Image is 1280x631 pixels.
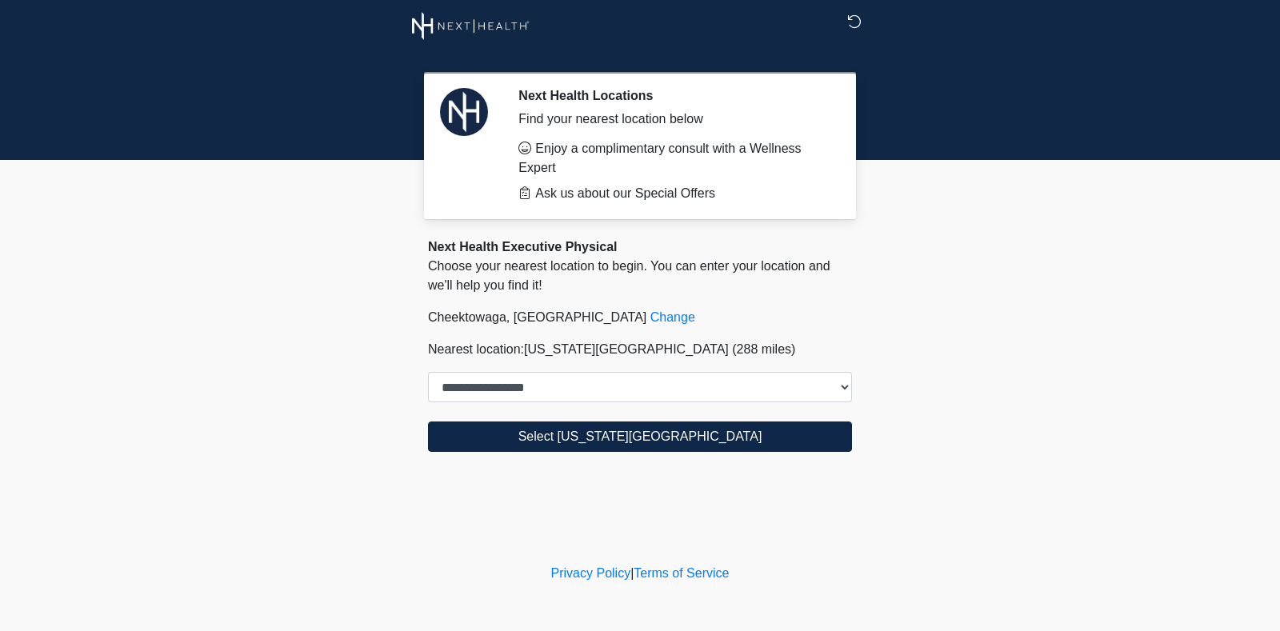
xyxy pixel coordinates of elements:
[732,342,795,356] span: (288 miles)
[428,421,852,452] button: Select [US_STATE][GEOGRAPHIC_DATA]
[630,566,634,580] a: |
[650,310,695,324] a: Change
[518,139,828,178] li: Enjoy a complimentary consult with a Wellness Expert
[440,88,488,136] img: Agent Avatar
[412,12,530,40] img: Next Health Wellness Logo
[524,342,729,356] span: [US_STATE][GEOGRAPHIC_DATA]
[428,257,852,295] p: Choose your nearest location to begin. You can enter your location and we'll help you find it!
[518,110,828,129] div: Find your nearest location below
[634,566,729,580] a: Terms of Service
[428,238,852,257] div: Next Health Executive Physical
[518,88,828,103] h2: Next Health Locations
[518,184,828,203] li: Ask us about our Special Offers
[428,310,646,324] span: Cheektowaga, [GEOGRAPHIC_DATA]
[551,566,631,580] a: Privacy Policy
[428,340,852,359] p: Nearest location:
